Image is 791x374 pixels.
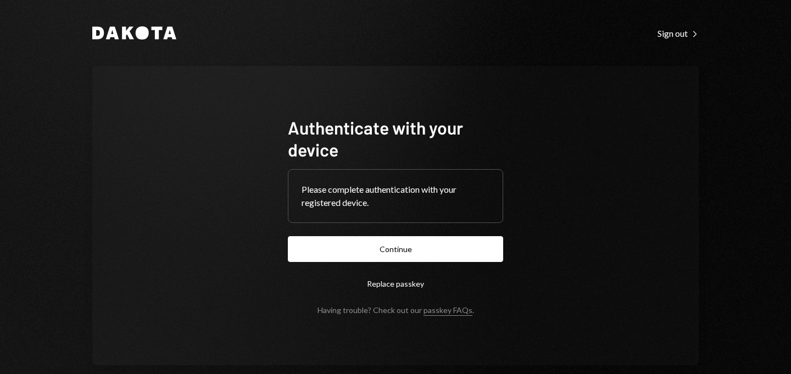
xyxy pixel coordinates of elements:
button: Replace passkey [288,271,503,297]
div: Sign out [658,28,699,39]
a: passkey FAQs [424,305,472,316]
button: Continue [288,236,503,262]
div: Please complete authentication with your registered device. [302,183,489,209]
h1: Authenticate with your device [288,116,503,160]
div: Having trouble? Check out our . [317,305,474,315]
a: Sign out [658,27,699,39]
